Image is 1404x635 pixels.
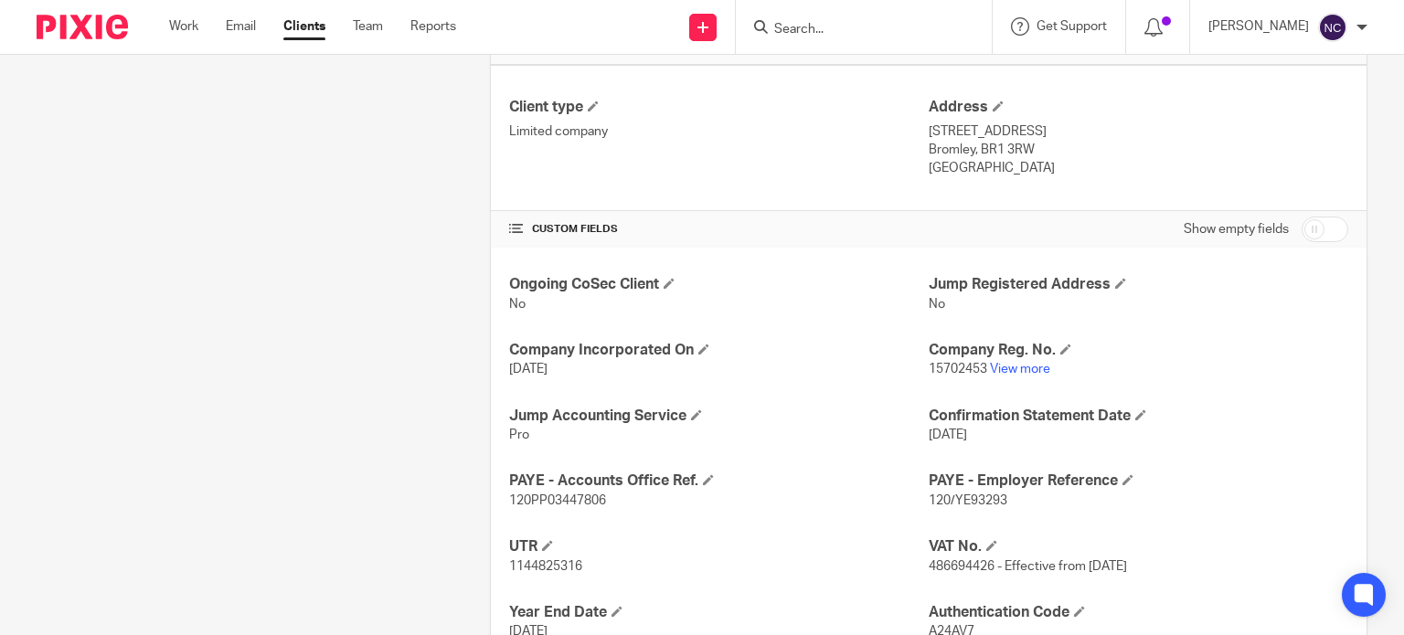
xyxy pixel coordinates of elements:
[410,17,456,36] a: Reports
[990,363,1050,376] a: View more
[929,429,967,441] span: [DATE]
[929,363,987,376] span: 15702453
[929,537,1348,556] h4: VAT No.
[772,22,937,38] input: Search
[509,275,929,294] h4: Ongoing CoSec Client
[353,17,383,36] a: Team
[509,471,929,491] h4: PAYE - Accounts Office Ref.
[929,141,1348,159] p: Bromley, BR1 3RW
[929,122,1348,141] p: [STREET_ADDRESS]
[929,471,1348,491] h4: PAYE - Employer Reference
[929,341,1348,360] h4: Company Reg. No.
[509,429,529,441] span: Pro
[37,15,128,39] img: Pixie
[929,298,945,311] span: No
[509,603,929,622] h4: Year End Date
[929,98,1348,117] h4: Address
[509,298,526,311] span: No
[929,407,1348,426] h4: Confirmation Statement Date
[226,17,256,36] a: Email
[509,537,929,556] h4: UTR
[1318,13,1347,42] img: svg%3E
[509,363,548,376] span: [DATE]
[283,17,325,36] a: Clients
[1184,220,1289,238] label: Show empty fields
[1208,17,1309,36] p: [PERSON_NAME]
[169,17,198,36] a: Work
[509,494,606,507] span: 120PP03447806
[509,222,929,237] h4: CUSTOM FIELDS
[509,560,582,573] span: 1144825316
[509,407,929,426] h4: Jump Accounting Service
[929,275,1348,294] h4: Jump Registered Address
[1037,20,1107,33] span: Get Support
[509,122,929,141] p: Limited company
[929,560,1127,573] span: 486694426 - Effective from [DATE]
[929,494,1007,507] span: 120/YE93293
[509,341,929,360] h4: Company Incorporated On
[509,98,929,117] h4: Client type
[929,159,1348,177] p: [GEOGRAPHIC_DATA]
[929,603,1348,622] h4: Authentication Code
